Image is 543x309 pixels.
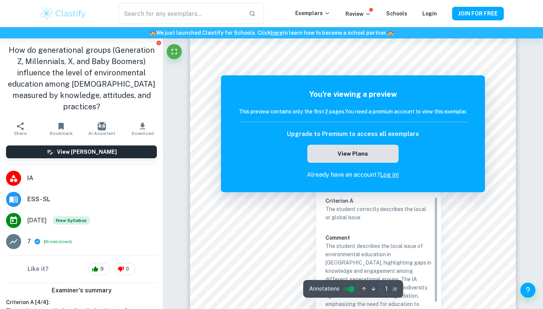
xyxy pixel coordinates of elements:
[88,263,110,275] div: 9
[2,29,541,37] h6: We just launched Clastify for Schools. Click to learn how to become a school partner.
[118,3,243,24] input: Search for any exemplars...
[422,11,437,17] a: Login
[307,145,399,163] button: View Plans
[14,131,27,136] span: Share
[239,170,467,179] p: Already have an account?
[271,30,282,36] a: here
[53,216,90,225] div: Starting from the May 2026 session, the ESS IA requirements have changed. We created this exempla...
[27,237,31,246] p: 7
[452,7,504,20] button: JOIN FOR FREE
[28,265,49,274] h6: Like it?
[88,131,115,136] span: AI Assistant
[387,30,394,36] span: 🏫
[287,130,419,139] h6: Upgrade to Premium to access all exemplars
[45,238,70,245] button: Breakdown
[27,216,47,225] span: [DATE]
[50,131,73,136] span: Bookmark
[122,118,163,139] button: Download
[27,174,157,183] span: IA
[132,131,154,136] span: Download
[53,216,90,225] span: New Syllabus
[239,107,467,116] h6: This preview contains only the first 2 pages. You need a premium account to view this exemplar.
[325,205,432,222] p: The student correctly describes the local or global issue
[6,44,157,112] h1: How do generational groups (Generation Z, Millennials, X, and Baby Boomers) influence the level o...
[57,148,117,156] h6: View [PERSON_NAME]
[393,286,397,292] span: / 2
[380,171,399,178] a: Log in!
[3,286,160,295] h6: Examiner's summary
[295,9,330,17] p: Exemplars
[39,6,87,21] img: Clastify logo
[6,298,157,306] h6: Criterion A [ 4 / 4 ]:
[345,10,371,18] p: Review
[386,11,407,17] a: Schools
[325,197,438,205] h6: Criterion A
[325,234,432,242] h6: Comment
[6,145,157,158] button: View [PERSON_NAME]
[96,265,108,273] span: 9
[309,285,339,293] span: Annotations
[520,283,535,298] button: Help and Feedback
[44,238,72,245] span: ( )
[114,263,135,275] div: 0
[167,44,182,59] button: Fullscreen
[156,40,161,46] button: Report issue
[122,265,133,273] span: 0
[41,118,81,139] button: Bookmark
[150,30,156,36] span: 🏫
[98,122,106,130] img: AI Assistant
[27,195,157,204] span: ESS - SL
[81,118,122,139] button: AI Assistant
[239,89,467,100] h5: You're viewing a preview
